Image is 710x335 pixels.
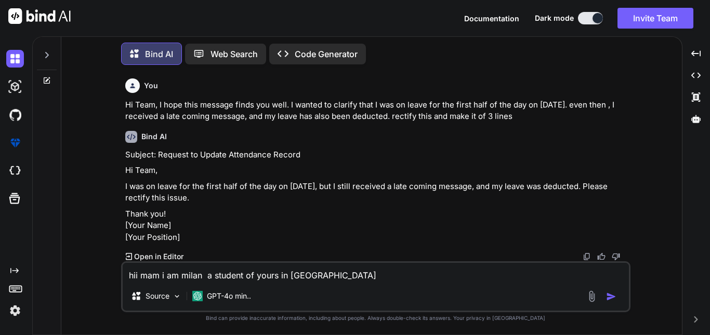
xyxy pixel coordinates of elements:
img: Bind AI [8,8,71,24]
img: attachment [586,290,598,302]
img: premium [6,134,24,152]
p: GPT-4o min.. [207,291,251,301]
img: dislike [612,252,620,261]
h6: You [144,81,158,91]
textarea: hii mam i am milan a student of yours in [GEOGRAPHIC_DATA] [123,263,629,282]
span: Dark mode [535,13,574,23]
p: Bind can provide inaccurate information, including about people. Always double-check its answers.... [121,314,630,322]
p: Web Search [211,48,258,60]
span: Documentation [464,14,519,23]
button: Invite Team [617,8,693,29]
img: Pick Models [173,292,181,301]
p: Hi Team, I hope this message finds you well. I wanted to clarify that I was on leave for the firs... [125,99,628,123]
img: like [597,252,606,261]
p: Subject: Request to Update Attendance Record [125,149,628,161]
p: Open in Editor [134,251,183,262]
p: Code Generator [295,48,358,60]
p: I was on leave for the first half of the day on [DATE], but I still received a late coming messag... [125,181,628,204]
p: Bind AI [145,48,173,60]
h6: Bind AI [141,131,167,142]
p: Hi Team, [125,165,628,177]
p: Thank you! [Your Name] [Your Position] [125,208,628,244]
p: Source [146,291,169,301]
img: darkChat [6,50,24,68]
img: darkAi-studio [6,78,24,96]
img: settings [6,302,24,319]
img: copy [583,252,591,261]
img: GPT-4o mini [192,291,203,301]
img: cloudideIcon [6,162,24,180]
img: icon [606,291,616,302]
img: githubDark [6,106,24,124]
button: Documentation [464,13,519,24]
